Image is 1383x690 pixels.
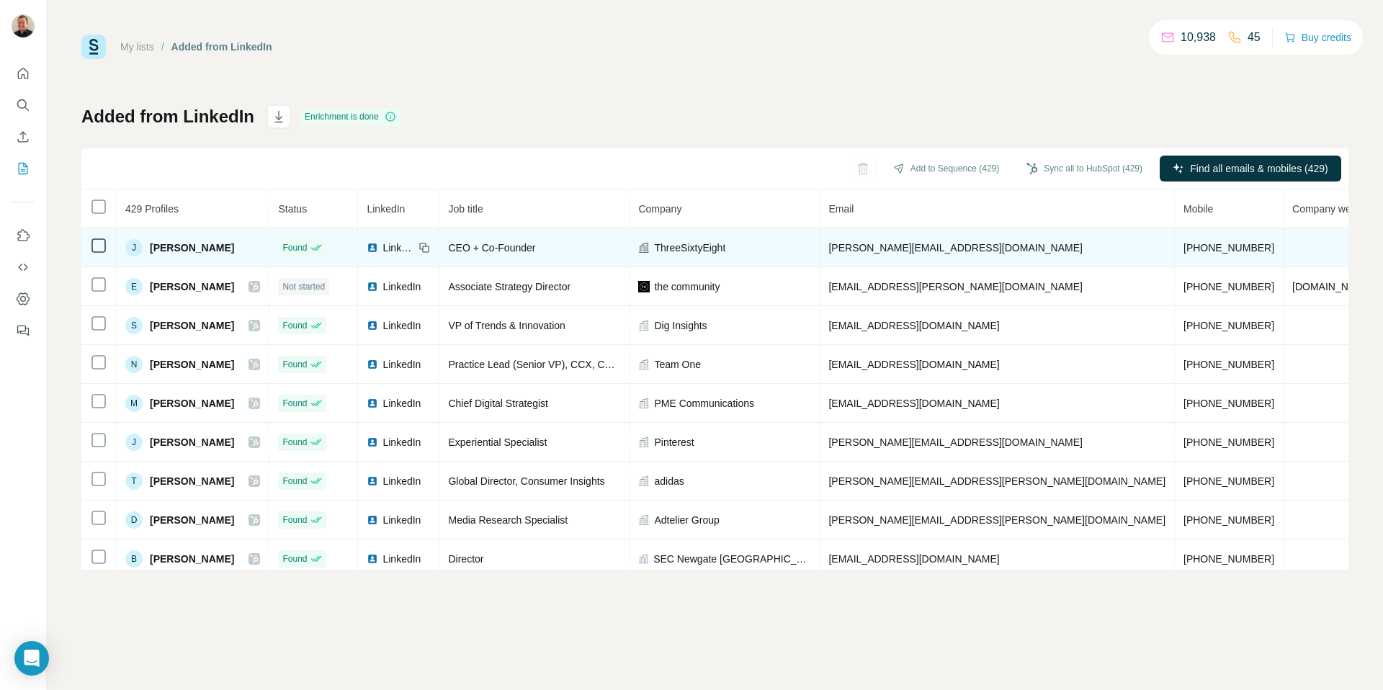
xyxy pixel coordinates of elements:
span: Practice Lead (Senior VP), CCX, CRM, Digital & Data Strategy [448,359,728,370]
img: LinkedIn logo [367,320,378,331]
span: [PERSON_NAME][EMAIL_ADDRESS][PERSON_NAME][DOMAIN_NAME] [828,475,1165,487]
div: N [125,356,143,373]
span: adidas [654,474,684,488]
span: [PERSON_NAME][EMAIL_ADDRESS][PERSON_NAME][DOMAIN_NAME] [828,514,1165,526]
span: Found [282,358,307,371]
span: [PERSON_NAME] [150,435,234,449]
div: D [125,511,143,529]
span: LinkedIn [382,241,414,255]
span: Chief Digital Strategist [448,398,548,409]
span: LinkedIn [382,279,421,294]
div: M [125,395,143,412]
span: [EMAIL_ADDRESS][PERSON_NAME][DOMAIN_NAME] [828,281,1082,292]
span: [PERSON_NAME] [150,474,234,488]
div: B [125,550,143,568]
span: LinkedIn [382,474,421,488]
img: LinkedIn logo [367,242,378,254]
span: CEO + Co-Founder [448,242,535,254]
span: Found [282,475,307,488]
div: J [125,434,143,451]
li: / [161,40,164,54]
button: Search [12,92,35,118]
h1: Added from LinkedIn [81,105,254,128]
button: My lists [12,156,35,182]
span: Not started [282,280,325,293]
span: [EMAIL_ADDRESS][DOMAIN_NAME] [828,553,999,565]
span: Company [638,203,681,215]
span: [PERSON_NAME] [150,241,234,255]
span: [PHONE_NUMBER] [1183,475,1274,487]
span: [PERSON_NAME] [150,396,234,411]
span: Find all emails & mobiles (429) [1190,161,1328,176]
span: Found [282,241,307,254]
span: [EMAIL_ADDRESS][DOMAIN_NAME] [828,359,999,370]
button: Use Surfe API [12,254,35,280]
img: LinkedIn logo [367,475,378,487]
img: LinkedIn logo [367,436,378,448]
img: LinkedIn logo [367,281,378,292]
span: [PERSON_NAME][EMAIL_ADDRESS][DOMAIN_NAME] [828,436,1082,448]
span: Mobile [1183,203,1213,215]
span: the community [654,279,720,294]
img: Surfe Logo [81,35,106,59]
span: 429 Profiles [125,203,179,215]
p: 45 [1248,29,1261,46]
span: [PERSON_NAME][EMAIL_ADDRESS][DOMAIN_NAME] [828,242,1082,254]
span: VP of Trends & Innovation [448,320,565,331]
button: Use Surfe on LinkedIn [12,223,35,248]
span: [PHONE_NUMBER] [1183,436,1274,448]
span: Found [282,319,307,332]
div: S [125,317,143,334]
button: Enrich CSV [12,124,35,150]
span: Found [282,552,307,565]
span: Dig Insights [654,318,707,333]
div: T [125,472,143,490]
img: company-logo [638,281,650,292]
span: LinkedIn [382,357,421,372]
span: [PHONE_NUMBER] [1183,359,1274,370]
span: [PERSON_NAME] [150,552,234,566]
span: [EMAIL_ADDRESS][DOMAIN_NAME] [828,320,999,331]
span: Media Research Specialist [448,514,568,526]
a: My lists [120,41,154,53]
span: Director [448,553,483,565]
div: Open Intercom Messenger [14,641,49,676]
img: LinkedIn logo [367,514,378,526]
span: ThreeSixtyEight [654,241,725,255]
span: [PHONE_NUMBER] [1183,553,1274,565]
span: [EMAIL_ADDRESS][DOMAIN_NAME] [828,398,999,409]
button: Add to Sequence (429) [883,158,1009,179]
div: J [125,239,143,256]
span: Email [828,203,854,215]
img: LinkedIn logo [367,398,378,409]
img: LinkedIn logo [367,553,378,565]
span: [DOMAIN_NAME] [1292,281,1373,292]
span: Global Director, Consumer Insights [448,475,604,487]
span: Company website [1292,203,1372,215]
span: [PHONE_NUMBER] [1183,514,1274,526]
span: Status [278,203,307,215]
button: Sync all to HubSpot (429) [1016,158,1152,179]
div: E [125,278,143,295]
button: Find all emails & mobiles (429) [1160,156,1341,182]
span: [PERSON_NAME] [150,318,234,333]
span: LinkedIn [382,513,421,527]
span: [PERSON_NAME] [150,357,234,372]
span: Experiential Specialist [448,436,547,448]
span: Job title [448,203,483,215]
span: Pinterest [654,435,694,449]
span: [PHONE_NUMBER] [1183,281,1274,292]
span: [PERSON_NAME] [150,279,234,294]
div: Added from LinkedIn [171,40,272,54]
button: Dashboard [12,286,35,312]
button: Buy credits [1284,27,1351,48]
span: Adtelier Group [654,513,719,527]
span: SEC Newgate [GEOGRAPHIC_DATA] [653,552,810,566]
span: Found [282,436,307,449]
span: Found [282,397,307,410]
span: LinkedIn [382,396,421,411]
span: LinkedIn [382,318,421,333]
img: Avatar [12,14,35,37]
span: LinkedIn [382,552,421,566]
span: LinkedIn [367,203,405,215]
